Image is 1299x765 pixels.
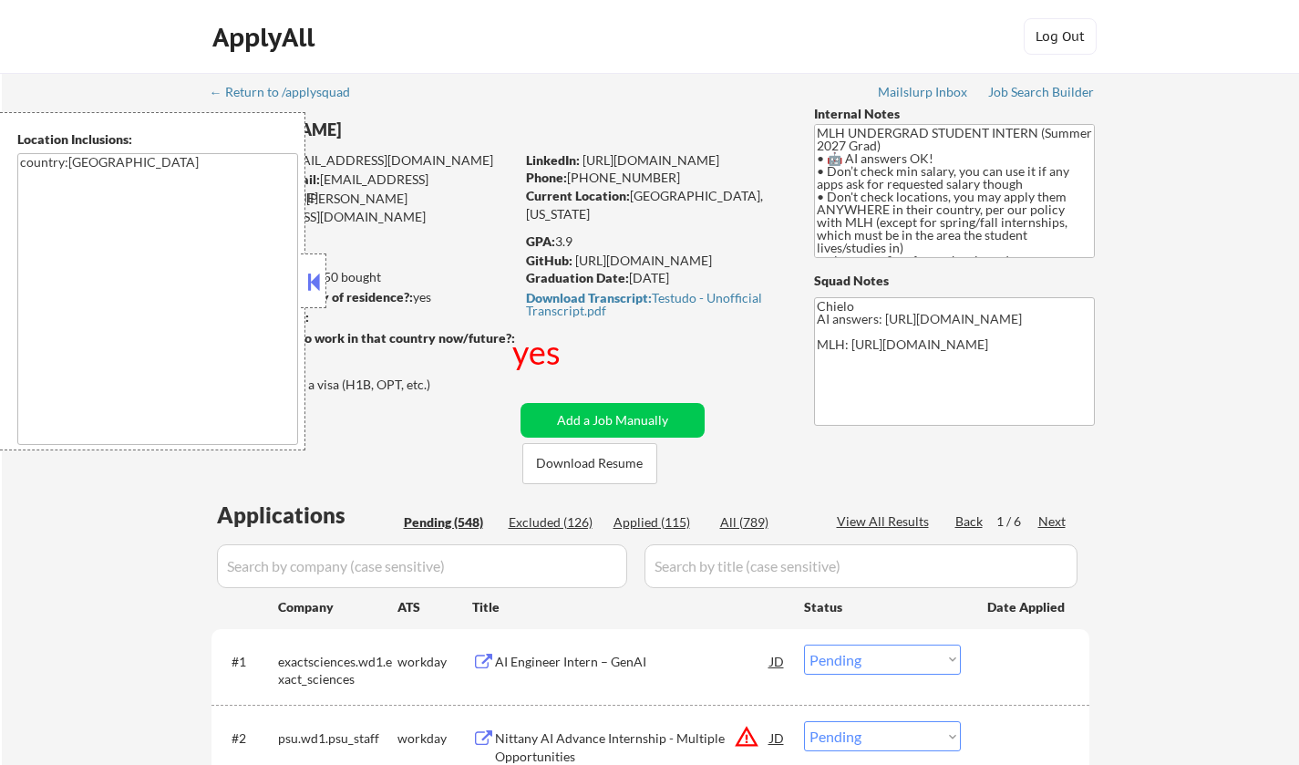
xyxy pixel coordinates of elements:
[512,329,564,375] div: yes
[878,85,969,103] a: Mailslurp Inbox
[987,598,1067,616] div: Date Applied
[804,590,961,623] div: Status
[278,598,397,616] div: Company
[212,171,514,206] div: [EMAIL_ADDRESS][DOMAIN_NAME]
[837,512,934,531] div: View All Results
[526,187,784,222] div: [GEOGRAPHIC_DATA], [US_STATE]
[212,22,320,53] div: ApplyAll
[734,724,759,749] button: warning_amber
[526,188,630,203] strong: Current Location:
[232,653,263,671] div: #1
[397,598,472,616] div: ATS
[211,190,514,225] div: [PERSON_NAME][EMAIL_ADDRESS][DOMAIN_NAME]
[211,376,520,394] div: Yes, I am here on a visa (H1B, OPT, etc.)
[212,151,514,170] div: [EMAIL_ADDRESS][DOMAIN_NAME]
[217,544,627,588] input: Search by company (case sensitive)
[509,513,600,532] div: Excluded (126)
[988,85,1095,103] a: Job Search Builder
[526,169,784,187] div: [PHONE_NUMBER]
[582,152,719,168] a: [URL][DOMAIN_NAME]
[955,512,985,531] div: Back
[210,85,367,103] a: ← Return to /applysquad
[522,443,657,484] button: Download Resume
[404,513,495,532] div: Pending (548)
[526,253,572,268] strong: GitHub:
[495,653,770,671] div: AI Engineer Intern – GenAI
[210,86,367,98] div: ← Return to /applysquad
[278,653,397,688] div: exactsciences.wd1.exact_sciences
[472,598,787,616] div: Title
[526,152,580,168] strong: LinkedIn:
[217,504,397,526] div: Applications
[278,729,397,748] div: psu.wd1.psu_staff
[526,290,652,305] strong: Download Transcript:
[526,233,787,251] div: 3.9
[878,86,969,98] div: Mailslurp Inbox
[644,544,1077,588] input: Search by title (case sensitive)
[526,233,555,249] strong: GPA:
[495,729,770,765] div: Nittany AI Advance Internship - Multiple Opportunities
[526,270,629,285] strong: Graduation Date:
[988,86,1095,98] div: Job Search Builder
[1038,512,1067,531] div: Next
[996,512,1038,531] div: 1 / 6
[768,645,787,677] div: JD
[211,119,586,141] div: [PERSON_NAME]
[814,272,1095,290] div: Squad Notes
[720,513,811,532] div: All (789)
[397,653,472,671] div: workday
[211,288,509,306] div: yes
[17,130,298,149] div: Location Inclusions:
[232,729,263,748] div: #2
[397,729,472,748] div: workday
[575,253,712,268] a: [URL][DOMAIN_NAME]
[526,269,784,287] div: [DATE]
[526,170,567,185] strong: Phone:
[521,403,705,438] button: Add a Job Manually
[613,513,705,532] div: Applied (115)
[211,268,514,286] div: 115 sent / 250 bought
[526,292,779,317] div: Testudo - Unofficial Transcript.pdf
[768,721,787,754] div: JD
[211,330,515,346] strong: Will need Visa to work in that country now/future?:
[526,291,779,317] a: Download Transcript:Testudo - Unofficial Transcript.pdf
[814,105,1095,123] div: Internal Notes
[1024,18,1097,55] button: Log Out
